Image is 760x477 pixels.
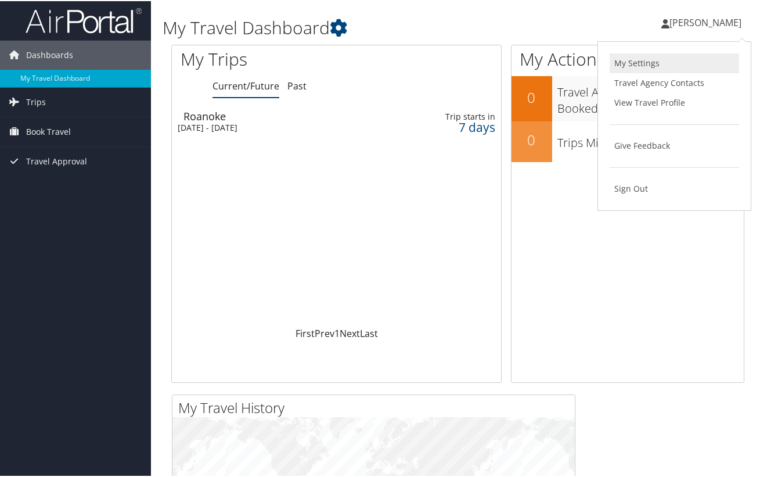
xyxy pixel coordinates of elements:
[26,146,87,175] span: Travel Approval
[315,326,334,339] a: Prev
[512,120,744,161] a: 0Trips Missing Hotels
[512,75,744,120] a: 0Travel Approvals Pending (Advisor Booked)
[26,116,71,145] span: Book Travel
[610,178,739,198] a: Sign Out
[558,77,744,116] h3: Travel Approvals Pending (Advisor Booked)
[360,326,378,339] a: Last
[178,397,575,417] h2: My Travel History
[26,40,73,69] span: Dashboards
[296,326,315,339] a: First
[183,110,391,120] div: Roanoke
[661,4,753,39] a: [PERSON_NAME]
[610,92,739,112] a: View Travel Profile
[512,46,744,70] h1: My Action Items
[26,6,142,33] img: airportal-logo.png
[427,121,496,131] div: 7 days
[178,121,386,132] div: [DATE] - [DATE]
[340,326,360,339] a: Next
[610,135,739,155] a: Give Feedback
[212,78,279,91] a: Current/Future
[26,87,46,116] span: Trips
[512,87,552,106] h2: 0
[163,15,556,39] h1: My Travel Dashboard
[334,326,340,339] a: 1
[610,52,739,72] a: My Settings
[427,110,496,121] div: Trip starts in
[558,128,744,150] h3: Trips Missing Hotels
[610,72,739,92] a: Travel Agency Contacts
[512,129,552,149] h2: 0
[669,15,741,28] span: [PERSON_NAME]
[181,46,355,70] h1: My Trips
[287,78,307,91] a: Past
